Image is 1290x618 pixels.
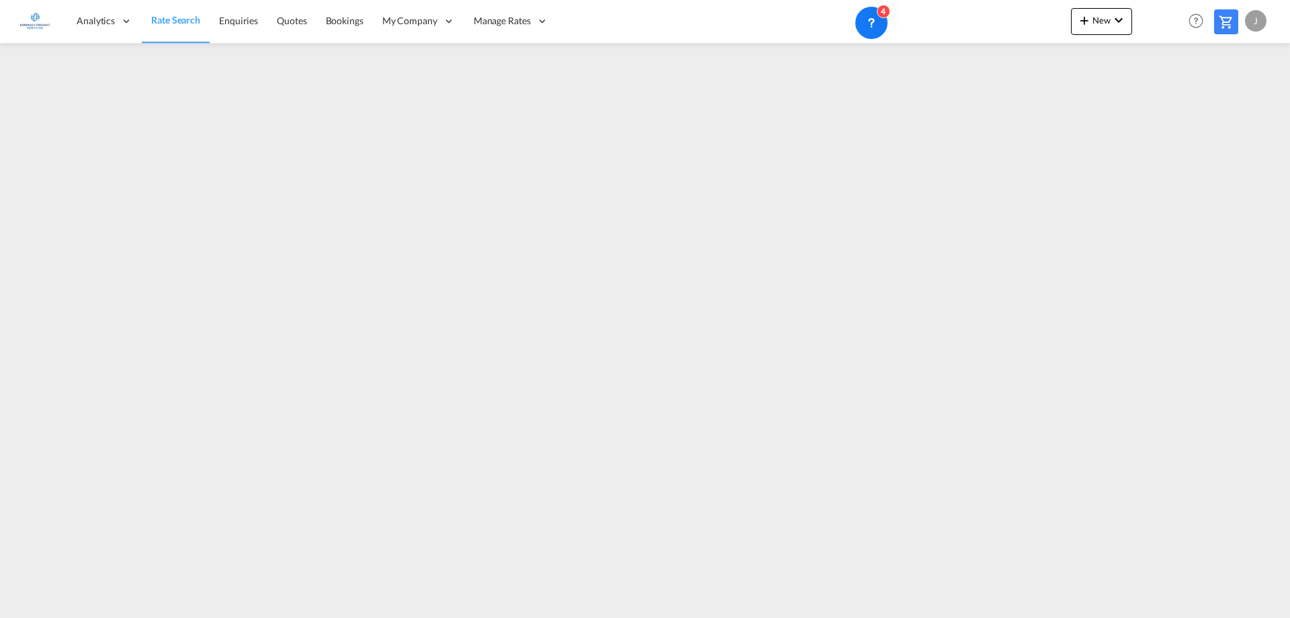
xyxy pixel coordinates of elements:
[20,6,50,36] img: e1326340b7c511ef854e8d6a806141ad.jpg
[1076,12,1092,28] md-icon: icon-plus 400-fg
[151,14,200,26] span: Rate Search
[474,14,531,28] span: Manage Rates
[277,15,306,26] span: Quotes
[382,14,437,28] span: My Company
[1245,10,1266,32] div: J
[1111,12,1127,28] md-icon: icon-chevron-down
[1185,9,1214,34] div: Help
[1076,15,1127,26] span: New
[1071,8,1132,35] button: icon-plus 400-fgNewicon-chevron-down
[326,15,363,26] span: Bookings
[1185,9,1207,32] span: Help
[77,14,115,28] span: Analytics
[219,15,258,26] span: Enquiries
